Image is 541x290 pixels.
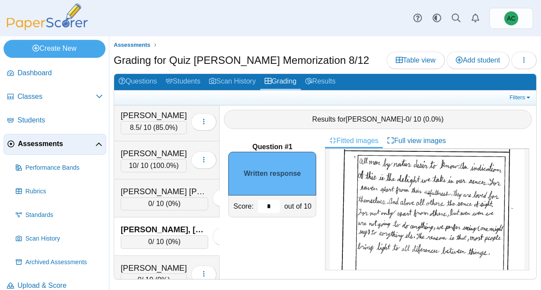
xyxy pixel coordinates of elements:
a: Standards [12,205,106,226]
a: Dashboard [3,63,106,84]
div: Written response [228,152,316,196]
div: [PERSON_NAME], [PERSON_NAME] [121,224,208,235]
div: [PERSON_NAME] [121,110,187,121]
div: [PERSON_NAME] [PERSON_NAME] [121,186,208,197]
a: Classes [3,87,106,108]
span: 0% [168,200,178,207]
a: Grading [260,74,301,90]
span: Performance Bands [25,164,103,172]
div: / 10 ( ) [121,197,208,210]
img: PaperScorer [3,3,91,30]
span: 85.0% [156,124,175,131]
a: PaperScorer [3,24,91,31]
span: [PERSON_NAME] [346,115,403,123]
div: [PERSON_NAME] [121,148,187,159]
div: / 10 ( ) [121,159,187,172]
span: Dashboard [17,68,103,78]
span: 0% [168,238,178,245]
span: Add student [456,56,500,64]
span: Students [17,115,103,125]
span: Rubrics [25,187,103,196]
div: / 10 ( ) [121,235,208,248]
span: Archived Assessments [25,258,103,267]
a: Alerts [466,9,485,28]
span: Standards [25,211,103,220]
span: Andrew Christman [507,15,515,21]
div: Results for - / 10 ( ) [224,110,532,129]
a: Results [301,74,340,90]
a: Rubrics [12,181,106,202]
a: Add student [447,52,509,69]
span: Scan History [25,234,103,243]
span: 0 [138,276,142,283]
span: 0.0% [426,115,441,123]
span: 10 [129,162,137,169]
a: Full view images [383,133,450,148]
span: Andrew Christman [504,11,518,25]
a: Students [161,74,205,90]
span: Table view [396,56,436,64]
span: 0 [405,115,409,123]
span: 0% [157,276,168,283]
b: Question #1 [252,142,293,152]
a: Assessments [112,40,153,51]
span: 0 [148,200,152,207]
a: Scan History [205,74,260,90]
div: / 10 ( ) [121,121,187,134]
span: 100.0% [153,162,176,169]
a: Assessments [3,134,106,155]
a: Create New [3,40,105,57]
a: Archived Assessments [12,252,106,273]
span: Assessments [18,139,95,149]
a: Questions [114,74,161,90]
div: out of 10 [282,196,316,217]
a: Filters [507,93,534,102]
div: Score: [229,196,256,217]
a: Fitted images [325,133,383,148]
span: Assessments [114,42,150,48]
a: Performance Bands [12,157,106,178]
h1: Grading for Quiz [PERSON_NAME] Memorization 8/12 [114,53,369,68]
a: Students [3,110,106,131]
span: 8.5 [130,124,140,131]
a: Scan History [12,228,106,249]
a: Andrew Christman [489,8,533,29]
span: 0 [148,238,152,245]
span: Classes [17,92,96,101]
div: / 10 ( ) [121,273,187,287]
a: Table view [387,52,445,69]
div: [PERSON_NAME] [121,262,187,274]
